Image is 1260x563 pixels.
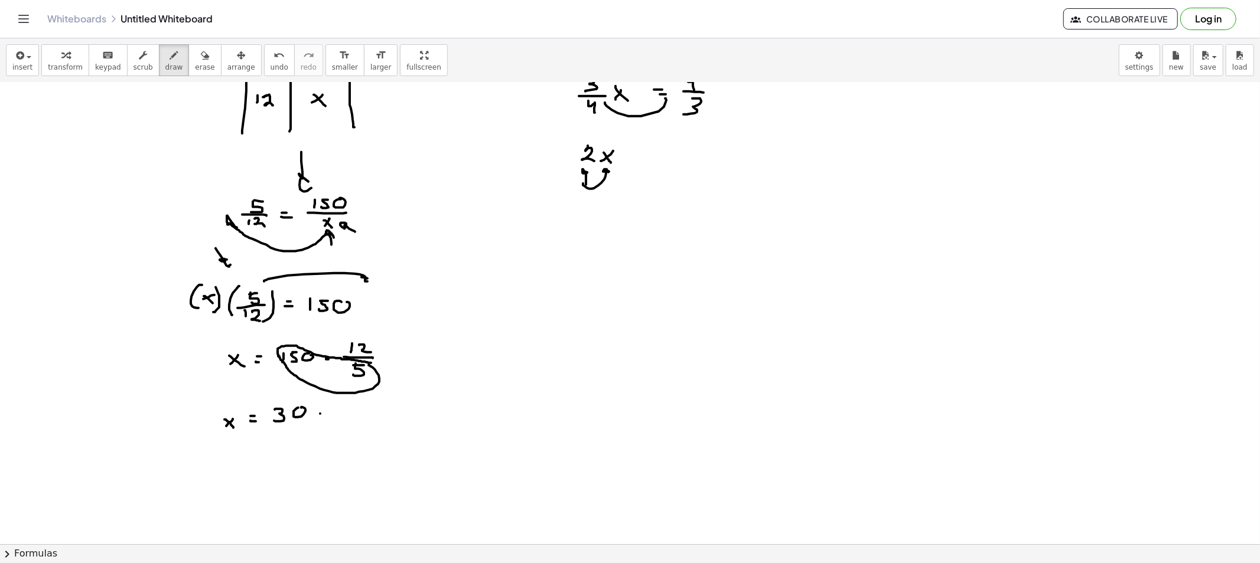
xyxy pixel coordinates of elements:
[227,63,255,71] span: arrange
[14,9,33,28] button: Toggle navigation
[47,13,106,25] a: Whiteboards
[95,63,121,71] span: keypad
[294,44,323,76] button: redoredo
[1169,63,1184,71] span: new
[221,44,262,76] button: arrange
[6,44,39,76] button: insert
[1163,44,1191,76] button: new
[1180,8,1236,30] button: Log in
[134,63,153,71] span: scrub
[400,44,447,76] button: fullscreen
[102,48,113,63] i: keyboard
[1125,63,1154,71] span: settings
[1063,8,1178,30] button: Collaborate Live
[339,48,350,63] i: format_size
[332,63,358,71] span: smaller
[364,44,398,76] button: format_sizelarger
[41,44,89,76] button: transform
[89,44,128,76] button: keyboardkeypad
[165,63,183,71] span: draw
[406,63,441,71] span: fullscreen
[1073,14,1168,24] span: Collaborate Live
[1119,44,1160,76] button: settings
[301,63,317,71] span: redo
[271,63,288,71] span: undo
[264,44,295,76] button: undoundo
[274,48,285,63] i: undo
[1226,44,1254,76] button: load
[1200,63,1216,71] span: save
[12,63,32,71] span: insert
[325,44,364,76] button: format_sizesmaller
[303,48,314,63] i: redo
[188,44,221,76] button: erase
[159,44,190,76] button: draw
[195,63,214,71] span: erase
[370,63,391,71] span: larger
[1232,63,1248,71] span: load
[375,48,386,63] i: format_size
[1193,44,1223,76] button: save
[48,63,83,71] span: transform
[127,44,159,76] button: scrub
